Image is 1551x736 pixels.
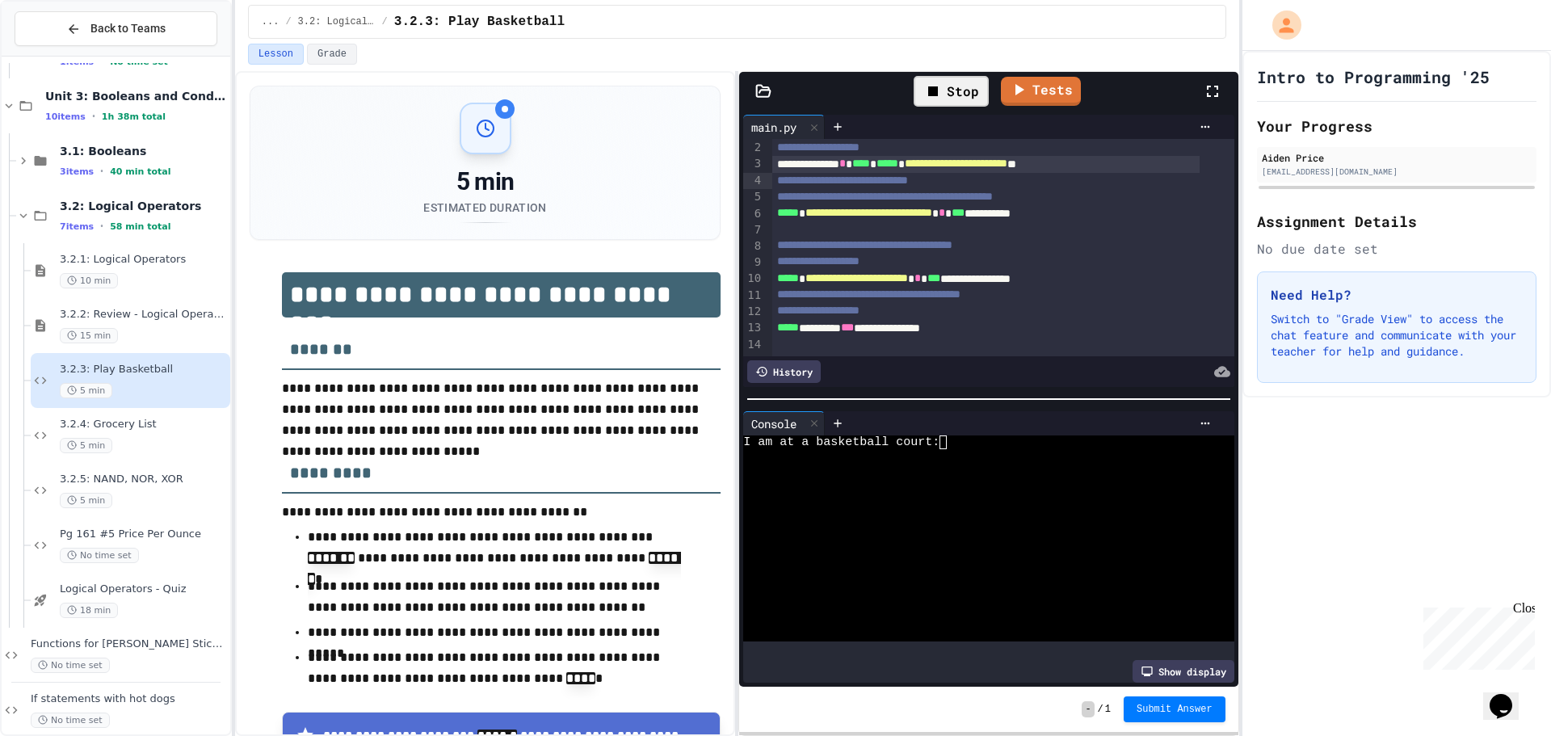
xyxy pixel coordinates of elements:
span: Submit Answer [1137,703,1213,716]
span: Back to Teams [90,20,166,37]
span: 3 items [60,166,94,177]
div: Console [743,411,825,435]
div: 2 [743,140,763,156]
button: Submit Answer [1124,696,1225,722]
iframe: chat widget [1417,601,1535,670]
div: [EMAIL_ADDRESS][DOMAIN_NAME] [1262,166,1532,178]
span: • [100,220,103,233]
span: 3.2.4: Grocery List [60,418,227,431]
span: 5 min [60,438,112,453]
div: main.py [743,115,825,139]
span: 3.2.5: NAND, NOR, XOR [60,473,227,486]
div: Console [743,415,805,432]
div: 7 [743,222,763,238]
div: 13 [743,320,763,336]
p: Switch to "Grade View" to access the chat feature and communicate with your teacher for help and ... [1271,311,1523,360]
h2: Assignment Details [1257,210,1536,233]
h2: Your Progress [1257,115,1536,137]
div: 5 [743,189,763,205]
div: 3 [743,156,763,172]
span: - [1082,701,1094,717]
span: 15 min [60,328,118,343]
span: 3.2.3: Play Basketball [60,363,227,376]
span: / [1098,703,1103,716]
h1: Intro to Programming '25 [1257,65,1490,88]
span: / [382,15,388,28]
div: 14 [743,337,763,353]
div: Aiden Price [1262,150,1532,165]
span: 3.2.2: Review - Logical Operators [60,308,227,322]
span: ... [262,15,280,28]
span: 18 min [60,603,118,618]
span: / [285,15,291,28]
div: No due date set [1257,239,1536,259]
span: 7 items [60,221,94,232]
div: Chat with us now!Close [6,6,111,103]
span: 1 [1105,703,1111,716]
div: 5 min [423,167,546,196]
div: 12 [743,304,763,320]
button: Grade [307,44,357,65]
div: My Account [1255,6,1305,44]
div: 10 [743,271,763,287]
div: History [747,360,821,383]
span: 3.1: Booleans [60,144,227,158]
span: Pg 161 #5 Price Per Ounce [60,528,227,541]
span: 3.2.1: Logical Operators [60,253,227,267]
button: Lesson [248,44,304,65]
span: 5 min [60,383,112,398]
div: 6 [743,206,763,222]
div: Stop [914,76,989,107]
span: 40 min total [110,166,170,177]
span: Logical Operators - Quiz [60,582,227,596]
span: I am at a basketball court: [743,435,939,449]
div: 11 [743,288,763,304]
span: No time set [31,658,110,673]
span: 58 min total [110,221,170,232]
span: 3.2: Logical Operators [298,15,376,28]
span: If statements with hot dogs [31,692,227,706]
div: 4 [743,173,763,189]
div: Show display [1133,660,1234,683]
span: 10 items [45,111,86,122]
div: 9 [743,254,763,271]
iframe: chat widget [1483,671,1535,720]
span: • [92,110,95,123]
div: main.py [743,119,805,136]
span: 3.2: Logical Operators [60,199,227,213]
div: Estimated Duration [423,200,546,216]
span: No time set [60,548,139,563]
span: 10 min [60,273,118,288]
a: Tests [1001,77,1081,106]
span: 5 min [60,493,112,508]
h3: Need Help? [1271,285,1523,305]
span: • [100,165,103,178]
span: Functions for [PERSON_NAME] Stick Figure [31,637,227,651]
span: 3.2.3: Play Basketball [394,12,565,32]
button: Back to Teams [15,11,217,46]
span: 1h 38m total [102,111,166,122]
span: Unit 3: Booleans and Conditionals [45,89,227,103]
span: No time set [31,713,110,728]
div: 8 [743,238,763,254]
